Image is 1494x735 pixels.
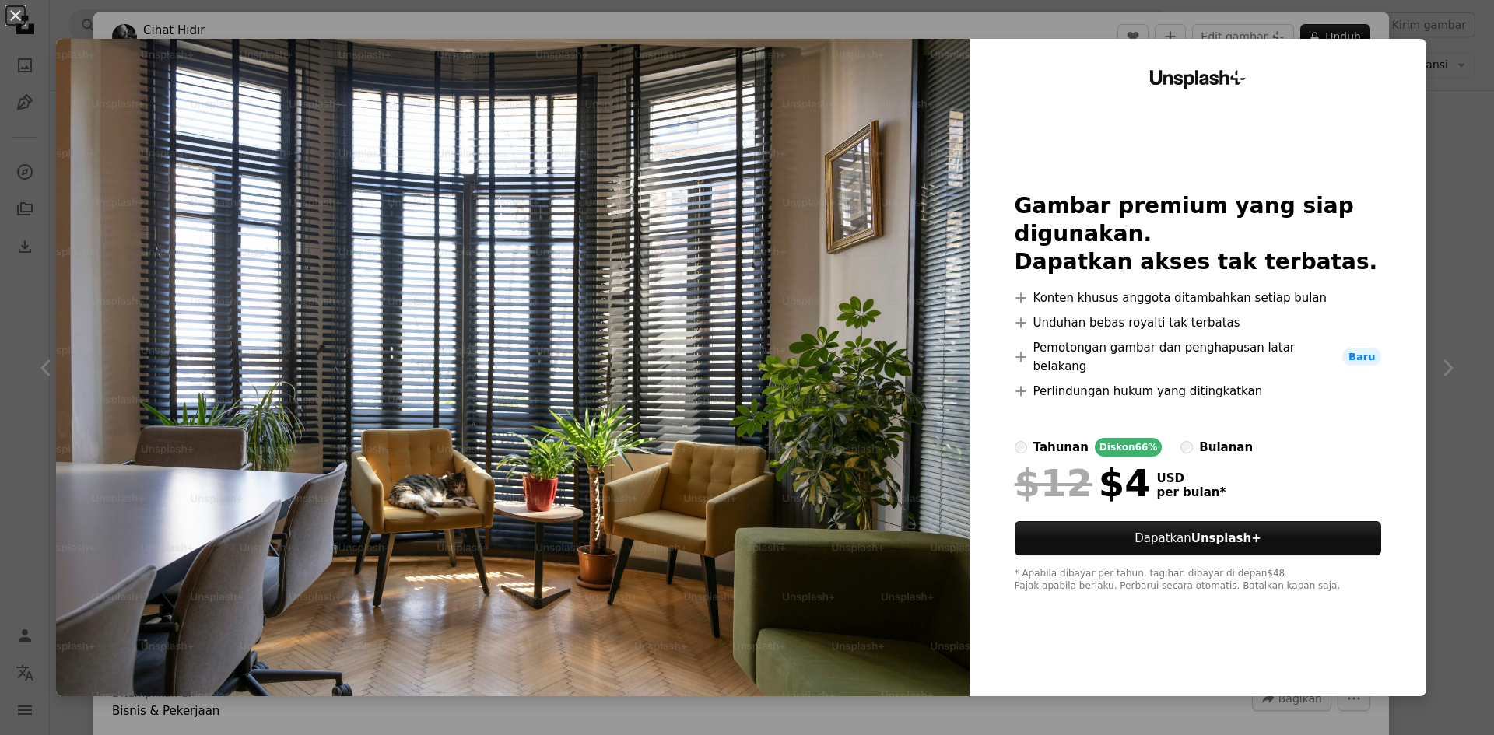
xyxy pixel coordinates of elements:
[1015,568,1382,593] div: * Apabila dibayar per tahun, tagihan dibayar di depan $48 Pajak apabila berlaku. Perbarui secara ...
[1015,521,1382,555] button: DapatkanUnsplash+
[1015,463,1092,503] span: $12
[1015,382,1382,401] li: Perlindungan hukum yang ditingkatkan
[1095,438,1162,457] div: Diskon 66%
[1191,531,1261,545] strong: Unsplash+
[1015,289,1382,307] li: Konten khusus anggota ditambahkan setiap bulan
[1015,338,1382,376] li: Pemotongan gambar dan penghapusan latar belakang
[1342,348,1381,366] span: Baru
[1033,438,1089,457] div: tahunan
[1015,192,1382,276] h2: Gambar premium yang siap digunakan. Dapatkan akses tak terbatas.
[1180,441,1193,453] input: bulanan
[1157,485,1226,499] span: per bulan *
[1199,438,1253,457] div: bulanan
[1157,471,1226,485] span: USD
[1015,313,1382,332] li: Unduhan bebas royalti tak terbatas
[1015,463,1151,503] div: $4
[1015,441,1027,453] input: tahunanDiskon66%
